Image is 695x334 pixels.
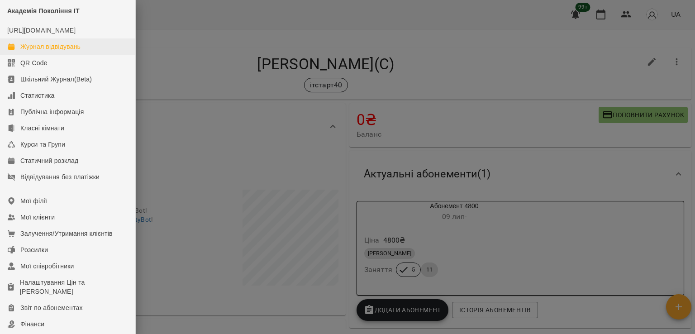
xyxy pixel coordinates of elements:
div: Публічна інформація [20,107,84,116]
span: Академія Покоління ІТ [7,7,80,14]
a: [URL][DOMAIN_NAME] [7,27,76,34]
div: Класні кімнати [20,124,64,133]
div: Відвідування без платіжки [20,172,100,181]
div: Налаштування Цін та [PERSON_NAME] [20,278,128,296]
div: QR Code [20,58,48,67]
div: Мої співробітники [20,262,74,271]
div: Статистика [20,91,55,100]
div: Звіт по абонементах [20,303,83,312]
div: Мої філії [20,196,47,205]
div: Фінанси [20,320,44,329]
div: Статичний розклад [20,156,78,165]
div: Залучення/Утримання клієнтів [20,229,113,238]
div: Курси та Групи [20,140,65,149]
div: Журнал відвідувань [20,42,81,51]
div: Розсилки [20,245,48,254]
div: Шкільний Журнал(Beta) [20,75,92,84]
div: Мої клієнти [20,213,55,222]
